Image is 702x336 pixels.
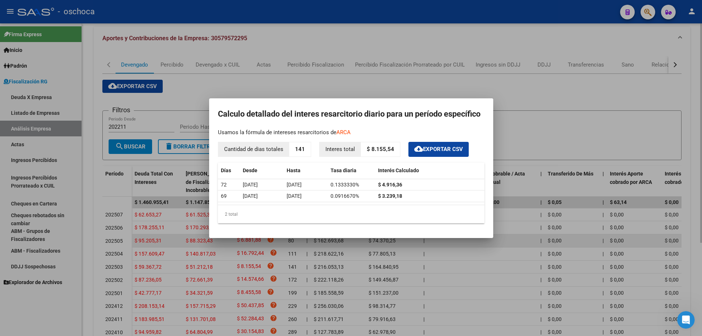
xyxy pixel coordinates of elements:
[414,146,463,152] span: Exportar CSV
[331,167,356,173] span: Tasa diaria
[243,193,258,199] span: [DATE]
[331,193,359,199] span: 0.0916670%
[218,107,484,121] h2: Calculo detallado del interes resarcitorio diario para un período específico
[677,311,695,329] iframe: Intercom live chat
[243,167,257,173] span: Desde
[221,193,227,199] span: 69
[243,182,258,188] span: [DATE]
[408,142,469,157] button: Exportar CSV
[287,182,302,188] span: [DATE]
[218,163,240,178] datatable-header-cell: Días
[218,128,484,137] p: Usamos la fórmula de intereses resarcitorios de
[336,129,351,136] a: ARCA
[378,182,402,188] strong: $ 4.916,36
[328,163,375,178] datatable-header-cell: Tasa diaria
[284,163,328,178] datatable-header-cell: Hasta
[287,193,302,199] span: [DATE]
[218,205,484,223] div: 2 total
[221,182,227,188] span: 72
[375,163,484,178] datatable-header-cell: Interés Calculado
[289,142,311,156] p: 141
[240,163,284,178] datatable-header-cell: Desde
[287,167,301,173] span: Hasta
[221,167,231,173] span: Días
[218,142,289,156] p: Cantidad de dias totales
[378,193,402,199] strong: $ 3.239,18
[367,146,394,152] strong: $ 8.155,54
[331,182,359,188] span: 0.1333330%
[320,142,361,156] p: Interes total
[378,167,419,173] span: Interés Calculado
[414,144,423,153] mat-icon: cloud_download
